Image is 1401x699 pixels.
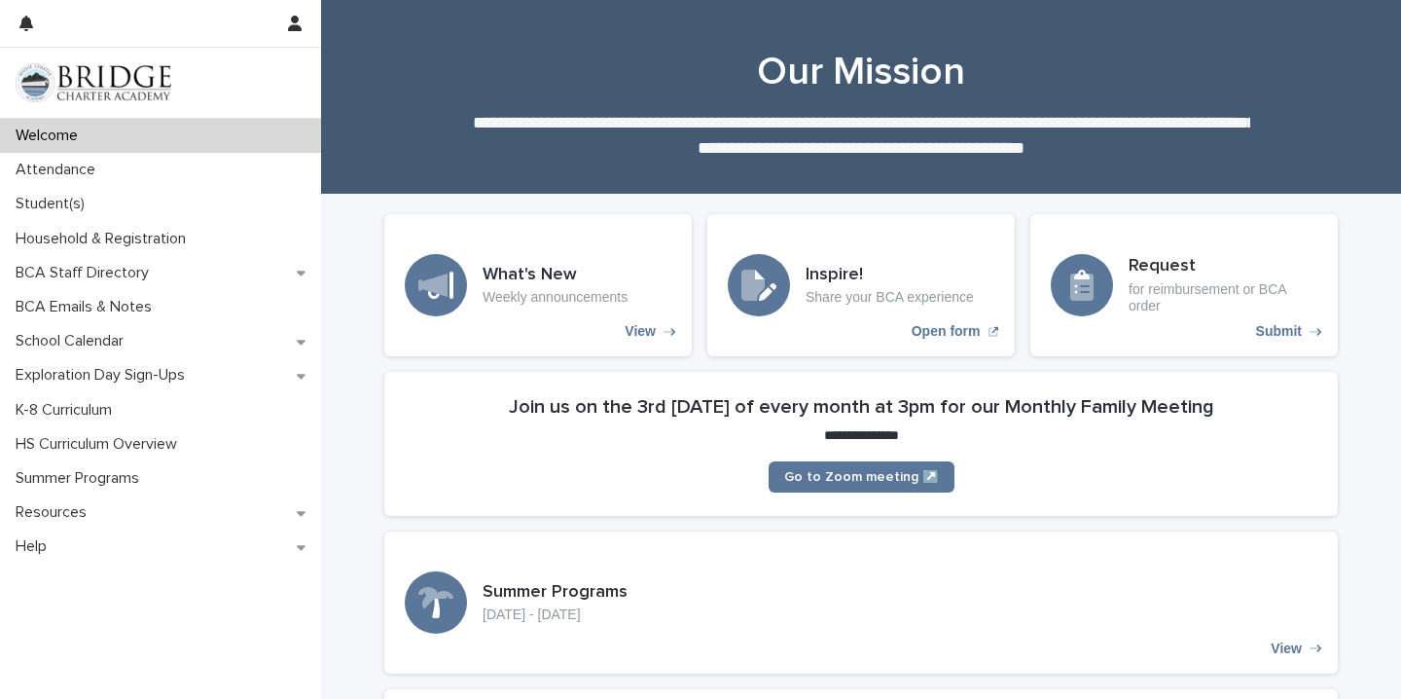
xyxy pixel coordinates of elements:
[8,366,200,385] p: Exploration Day Sign-Ups
[16,63,171,102] img: V1C1m3IdTEidaUdm9Hs0
[384,49,1338,95] h1: Our Mission
[8,161,111,179] p: Attendance
[8,332,139,350] p: School Calendar
[8,298,167,316] p: BCA Emails & Notes
[8,401,127,420] p: K-8 Curriculum
[8,264,164,282] p: BCA Staff Directory
[8,503,102,522] p: Resources
[8,537,62,556] p: Help
[8,230,201,248] p: Household & Registration
[8,435,193,454] p: HS Curriculum Overview
[8,195,100,213] p: Student(s)
[8,127,93,145] p: Welcome
[8,469,155,488] p: Summer Programs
